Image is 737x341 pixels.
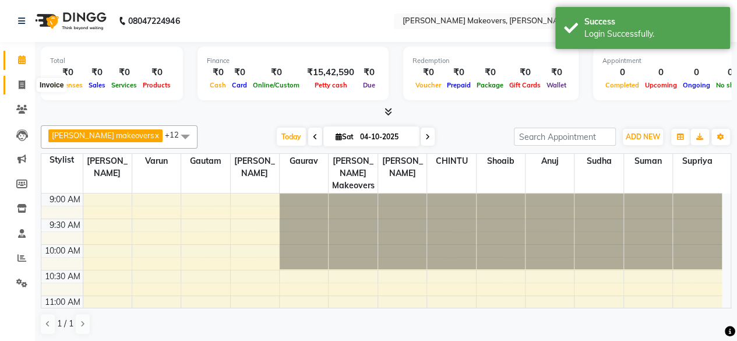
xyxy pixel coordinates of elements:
[427,154,475,168] span: CHINTU
[412,56,569,66] div: Redemption
[250,66,302,79] div: ₹0
[86,66,108,79] div: ₹0
[229,81,250,89] span: Card
[680,81,713,89] span: Ongoing
[626,132,660,141] span: ADD NEW
[128,5,179,37] b: 08047224946
[474,81,506,89] span: Package
[50,66,86,79] div: ₹0
[181,154,230,168] span: Gautam
[140,66,174,79] div: ₹0
[574,154,623,168] span: Sudha
[280,154,328,168] span: gaurav
[86,81,108,89] span: Sales
[412,66,444,79] div: ₹0
[624,154,672,168] span: Suman
[544,66,569,79] div: ₹0
[83,154,132,181] span: [PERSON_NAME]
[444,66,474,79] div: ₹0
[673,154,722,168] span: Supriya
[207,66,229,79] div: ₹0
[584,28,721,40] div: Login Successfully.
[108,66,140,79] div: ₹0
[474,66,506,79] div: ₹0
[526,154,574,168] span: Anuj
[231,154,279,181] span: [PERSON_NAME]
[250,81,302,89] span: Online/Custom
[544,81,569,89] span: Wallet
[41,154,83,166] div: Stylist
[30,5,110,37] img: logo
[154,131,159,140] a: x
[207,56,379,66] div: Finance
[132,154,181,168] span: Varun
[360,81,378,89] span: Due
[584,16,721,28] div: Success
[642,66,680,79] div: 0
[680,66,713,79] div: 0
[329,154,377,193] span: [PERSON_NAME] makeovers
[165,130,188,139] span: +12
[50,56,174,66] div: Total
[47,219,83,231] div: 9:30 AM
[444,81,474,89] span: Prepaid
[302,66,359,79] div: ₹15,42,590
[506,81,544,89] span: Gift Cards
[642,81,680,89] span: Upcoming
[623,129,663,145] button: ADD NEW
[43,296,83,308] div: 11:00 AM
[412,81,444,89] span: Voucher
[108,81,140,89] span: Services
[312,81,350,89] span: Petty cash
[359,66,379,79] div: ₹0
[47,194,83,206] div: 9:00 AM
[207,81,229,89] span: Cash
[43,245,83,257] div: 10:00 AM
[514,128,616,146] input: Search Appointment
[602,66,642,79] div: 0
[357,128,415,146] input: 2025-10-04
[477,154,525,168] span: shoaib
[52,131,154,140] span: [PERSON_NAME] makeovers
[506,66,544,79] div: ₹0
[378,154,426,181] span: [PERSON_NAME]
[140,81,174,89] span: Products
[602,81,642,89] span: Completed
[277,128,306,146] span: Today
[43,270,83,283] div: 10:30 AM
[229,66,250,79] div: ₹0
[37,78,66,92] div: Invoice
[57,318,73,330] span: 1 / 1
[333,132,357,141] span: Sat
